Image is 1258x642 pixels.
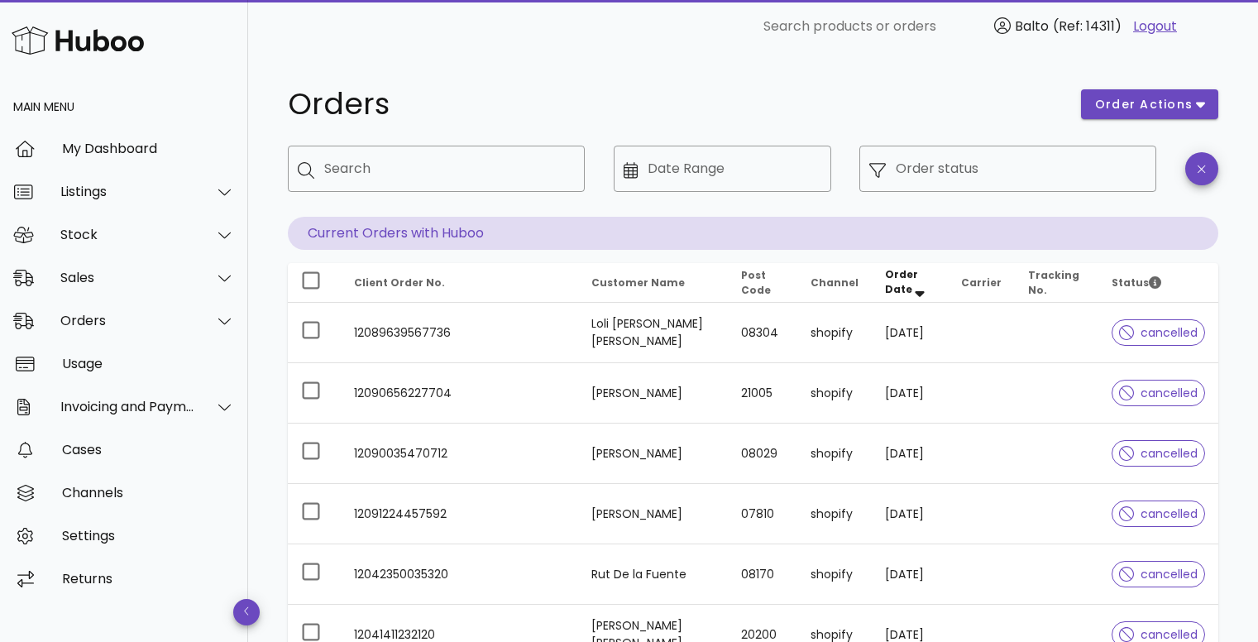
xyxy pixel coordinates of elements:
[62,356,235,371] div: Usage
[1119,327,1198,338] span: cancelled
[1028,268,1079,297] span: Tracking No.
[341,544,578,605] td: 12042350035320
[961,275,1002,290] span: Carrier
[1133,17,1177,36] a: Logout
[288,89,1061,119] h1: Orders
[1053,17,1122,36] span: (Ref: 14311)
[62,141,235,156] div: My Dashboard
[60,313,195,328] div: Orders
[872,303,948,363] td: [DATE]
[341,424,578,484] td: 12090035470712
[578,263,728,303] th: Customer Name
[12,22,144,58] img: Huboo Logo
[60,227,195,242] div: Stock
[728,303,797,363] td: 08304
[1015,263,1098,303] th: Tracking No.
[60,270,195,285] div: Sales
[341,303,578,363] td: 12089639567736
[741,268,771,297] span: Post Code
[1119,629,1198,640] span: cancelled
[1119,387,1198,399] span: cancelled
[797,303,872,363] td: shopify
[62,442,235,458] div: Cases
[1094,96,1193,113] span: order actions
[578,363,728,424] td: [PERSON_NAME]
[811,275,859,290] span: Channel
[1119,448,1198,459] span: cancelled
[578,544,728,605] td: Rut De la Fuente
[728,263,797,303] th: Post Code
[797,484,872,544] td: shopify
[354,275,445,290] span: Client Order No.
[728,544,797,605] td: 08170
[1081,89,1218,119] button: order actions
[872,484,948,544] td: [DATE]
[62,528,235,544] div: Settings
[341,363,578,424] td: 12090656227704
[797,263,872,303] th: Channel
[578,484,728,544] td: [PERSON_NAME]
[341,484,578,544] td: 12091224457592
[1015,17,1049,36] span: Balto
[1112,275,1161,290] span: Status
[872,544,948,605] td: [DATE]
[1098,263,1218,303] th: Status
[62,485,235,501] div: Channels
[872,263,948,303] th: Order Date: Sorted descending. Activate to remove sorting.
[872,363,948,424] td: [DATE]
[948,263,1015,303] th: Carrier
[797,363,872,424] td: shopify
[728,363,797,424] td: 21005
[578,303,728,363] td: Loli [PERSON_NAME] [PERSON_NAME]
[591,275,685,290] span: Customer Name
[341,263,578,303] th: Client Order No.
[797,544,872,605] td: shopify
[885,267,918,296] span: Order Date
[728,484,797,544] td: 07810
[578,424,728,484] td: [PERSON_NAME]
[60,184,195,199] div: Listings
[62,571,235,587] div: Returns
[797,424,872,484] td: shopify
[1119,568,1198,580] span: cancelled
[872,424,948,484] td: [DATE]
[728,424,797,484] td: 08029
[1119,508,1198,520] span: cancelled
[60,399,195,414] div: Invoicing and Payments
[288,217,1218,250] p: Current Orders with Huboo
